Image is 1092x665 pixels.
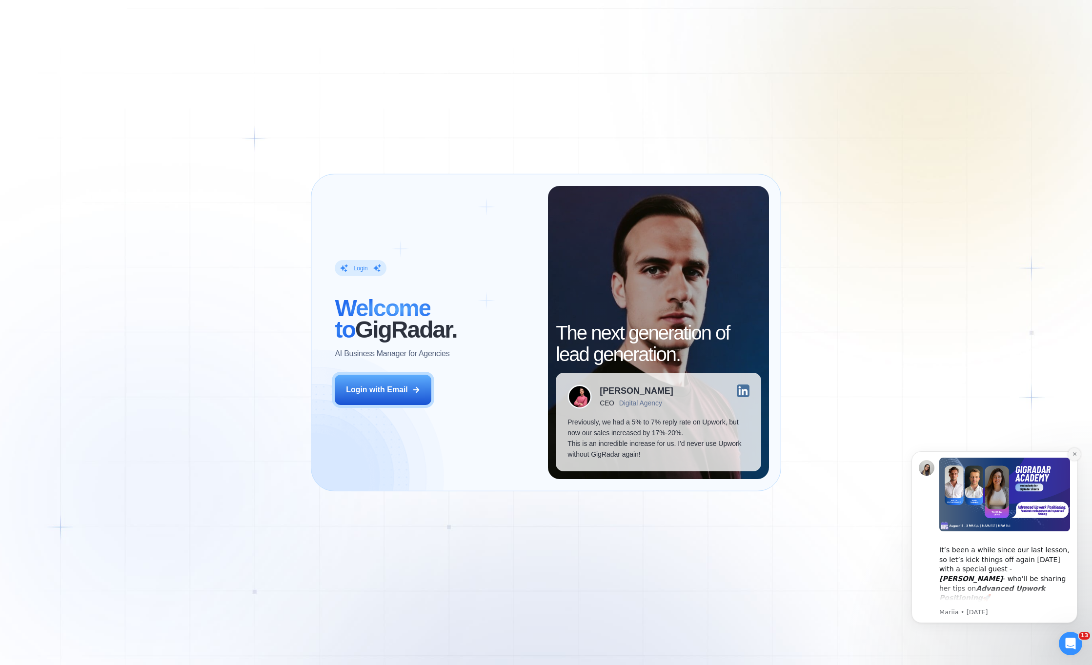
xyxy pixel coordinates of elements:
iframe: Intercom live chat [1059,632,1082,655]
span: 13 [1079,632,1090,640]
div: CEO [600,399,614,407]
div: Login [353,264,367,272]
iframe: Intercom notifications message [897,437,1092,639]
span: Welcome to [335,295,430,343]
div: [PERSON_NAME] [600,386,673,395]
p: Previously, we had a 5% to 7% reply rate on Upwork, but now our sales increased by 17%-20%. This ... [567,417,749,460]
div: Digital Agency [619,399,662,407]
p: AI Business Manager for Agencies [335,348,449,359]
h2: ‍ GigRadar. [335,298,536,341]
button: Login with Email [335,375,431,405]
h2: The next generation of lead generation. [556,322,761,365]
div: Login with Email [346,384,408,395]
